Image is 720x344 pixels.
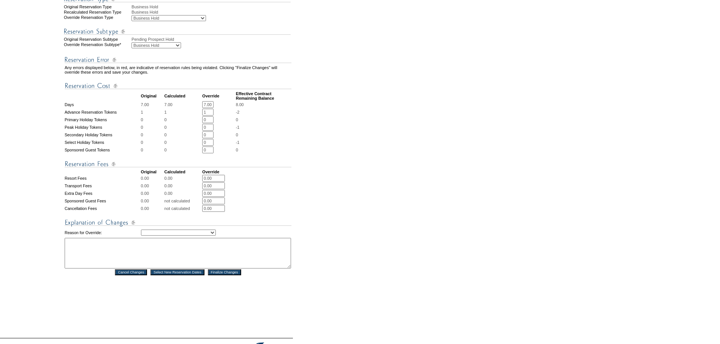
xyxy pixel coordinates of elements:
td: Peak Holiday Tokens [65,124,140,131]
td: 0 [164,116,201,123]
td: Original [141,170,164,174]
img: Reservation Type [64,27,291,36]
td: 0 [164,124,201,131]
td: Advance Reservation Tokens [65,109,140,116]
td: 0 [141,116,164,123]
td: Secondary Holiday Tokens [65,131,140,138]
div: Pending Prospect Hold [132,37,292,42]
td: Original [141,91,164,100]
td: Calculated [164,91,201,100]
td: 0.00 [164,182,201,189]
input: Finalize Changes [208,269,241,275]
td: 7.00 [164,101,201,108]
td: Any errors displayed below, in red, are indicative of reservation rules being violated. Clicking ... [65,65,291,74]
td: 0 [164,139,201,146]
td: Override [202,91,235,100]
span: 8.00 [236,102,244,107]
div: Original Reservation Subtype [64,37,131,42]
td: Calculated [164,170,201,174]
td: 0.00 [141,190,164,197]
span: 0 [236,133,238,137]
td: Sponsored Guest Tokens [65,147,140,153]
td: 0 [164,131,201,138]
td: 0.00 [141,175,164,182]
td: 0 [141,147,164,153]
td: 0 [141,131,164,138]
td: 0.00 [141,205,164,212]
img: Reservation Fees [65,159,291,169]
td: Select Holiday Tokens [65,139,140,146]
td: Extra Day Fees [65,190,140,197]
td: 1 [141,109,164,116]
td: Primary Holiday Tokens [65,116,140,123]
img: Reservation Errors [65,55,291,65]
span: -2 [236,110,239,114]
td: 0 [164,147,201,153]
td: 0.00 [141,182,164,189]
td: Days [65,101,140,108]
td: 1 [164,109,201,116]
td: 7.00 [141,101,164,108]
td: not calculated [164,197,201,204]
span: 0 [236,117,238,122]
td: 0 [141,124,164,131]
img: Explanation of Changes [65,218,291,227]
td: 0.00 [164,175,201,182]
td: 0.00 [141,197,164,204]
td: Cancellation Fees [65,205,140,212]
span: -1 [236,125,239,130]
td: Resort Fees [65,175,140,182]
div: Recalculated Reservation Type [64,10,131,14]
td: Reason for Override: [65,228,140,237]
td: Effective Contract Remaining Balance [236,91,291,100]
input: Select New Reservation Dates [150,269,204,275]
span: 0 [236,148,238,152]
td: not calculated [164,205,201,212]
div: Override Reservation Type [64,15,131,21]
td: 0.00 [164,190,201,197]
div: Override Reservation Subtype* [64,42,131,48]
input: Cancel Changes [115,269,147,275]
span: -1 [236,140,239,145]
td: 0 [141,139,164,146]
div: Business Hold [132,5,292,9]
img: Reservation Cost [65,81,291,91]
div: Original Reservation Type [64,5,131,9]
td: Transport Fees [65,182,140,189]
td: Override [202,170,235,174]
div: Business Hold [132,10,292,14]
td: Sponsored Guest Fees [65,197,140,204]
